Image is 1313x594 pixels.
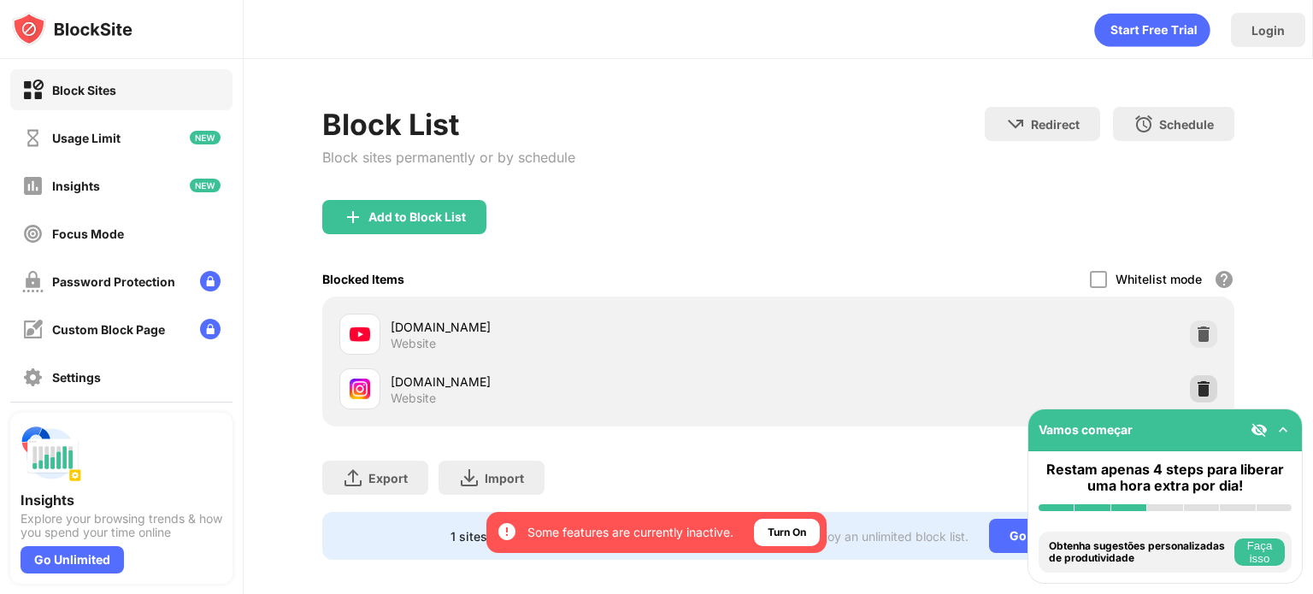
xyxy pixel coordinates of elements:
div: Explore your browsing trends & how you spend your time online [21,512,222,539]
div: Insights [52,179,100,193]
button: Faça isso [1234,538,1285,566]
img: lock-menu.svg [200,319,221,339]
img: new-icon.svg [190,131,221,144]
img: logo-blocksite.svg [12,12,132,46]
div: 1 sites left to add to your block list. [450,529,651,544]
img: new-icon.svg [190,179,221,192]
div: Password Protection [52,274,175,289]
div: Obtenha sugestões personalizadas de produtividade [1049,540,1230,565]
div: Website [391,336,436,351]
div: Schedule [1159,117,1214,132]
div: Add to Block List [368,210,466,224]
div: Insights [21,491,222,509]
div: Import [485,471,524,485]
img: time-usage-off.svg [22,127,44,149]
div: Whitelist mode [1116,272,1202,286]
div: Usage Limit [52,131,121,145]
img: favicons [350,379,370,399]
img: password-protection-off.svg [22,271,44,292]
div: Block sites permanently or by schedule [322,149,575,166]
img: omni-setup-toggle.svg [1275,421,1292,438]
div: animation [1094,13,1210,47]
div: [DOMAIN_NAME] [391,318,778,336]
img: eye-not-visible.svg [1251,421,1268,438]
img: focus-off.svg [22,223,44,244]
div: Go Unlimited [989,519,1106,553]
img: favicons [350,324,370,344]
div: Redirect [1031,117,1080,132]
div: Settings [52,370,101,385]
div: Go Unlimited [21,546,124,573]
div: Export [368,471,408,485]
img: push-insights.svg [21,423,82,485]
img: insights-off.svg [22,175,44,197]
div: Turn On [768,524,806,541]
div: Custom Block Page [52,322,165,337]
div: Focus Mode [52,226,124,241]
div: Some features are currently inactive. [527,524,733,541]
img: lock-menu.svg [200,271,221,291]
img: error-circle-white.svg [497,521,517,542]
div: Vamos começar [1039,422,1133,437]
div: Blocked Items [322,272,404,286]
img: settings-off.svg [22,367,44,388]
div: Restam apenas 4 steps para liberar uma hora extra por dia! [1039,462,1292,494]
div: Website [391,391,436,406]
div: Block List [322,107,575,142]
img: customize-block-page-off.svg [22,319,44,340]
div: Block Sites [52,83,116,97]
div: [DOMAIN_NAME] [391,373,778,391]
img: block-on.svg [22,79,44,101]
div: Login [1251,23,1285,38]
